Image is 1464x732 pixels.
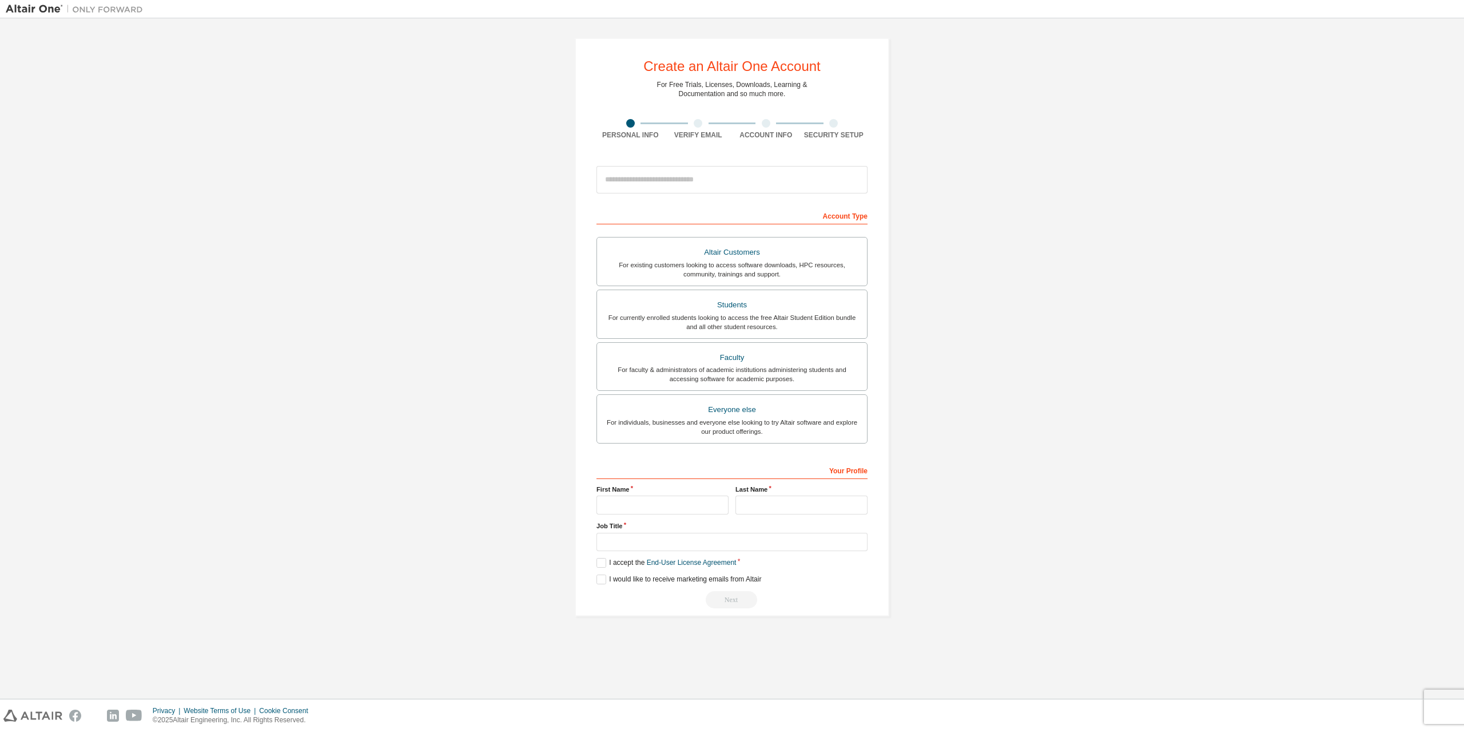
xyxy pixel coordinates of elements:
[732,130,800,140] div: Account Info
[604,260,860,279] div: For existing customers looking to access software downloads, HPC resources, community, trainings ...
[596,461,868,479] div: Your Profile
[596,575,761,584] label: I would like to receive marketing emails from Altair
[596,130,665,140] div: Personal Info
[126,710,142,722] img: youtube.svg
[657,80,807,98] div: For Free Trials, Licenses, Downloads, Learning & Documentation and so much more.
[596,558,736,568] label: I accept the
[596,206,868,224] div: Account Type
[596,485,729,494] label: First Name
[259,706,315,715] div: Cookie Consent
[735,485,868,494] label: Last Name
[604,365,860,383] div: For faculty & administrators of academic institutions administering students and accessing softwa...
[604,244,860,260] div: Altair Customers
[153,706,184,715] div: Privacy
[596,591,868,608] div: Read and acccept EULA to continue
[604,402,860,418] div: Everyone else
[596,521,868,531] label: Job Title
[604,418,860,436] div: For individuals, businesses and everyone else looking to try Altair software and explore our prod...
[800,130,868,140] div: Security Setup
[6,3,149,15] img: Altair One
[604,350,860,366] div: Faculty
[665,130,733,140] div: Verify Email
[3,710,62,722] img: altair_logo.svg
[153,715,315,725] p: © 2025 Altair Engineering, Inc. All Rights Reserved.
[184,706,259,715] div: Website Terms of Use
[604,297,860,313] div: Students
[647,559,737,567] a: End-User License Agreement
[107,710,119,722] img: linkedin.svg
[643,60,821,73] div: Create an Altair One Account
[69,710,81,722] img: facebook.svg
[604,313,860,331] div: For currently enrolled students looking to access the free Altair Student Edition bundle and all ...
